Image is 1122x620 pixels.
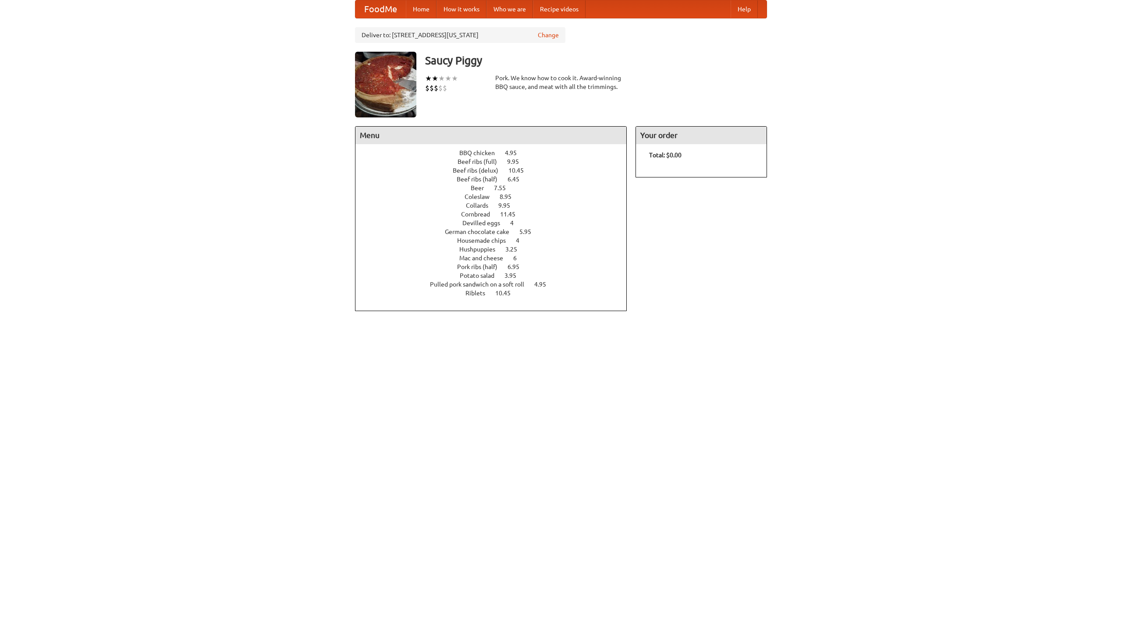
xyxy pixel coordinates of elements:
h3: Saucy Piggy [425,52,767,69]
span: Devilled eggs [462,220,509,227]
div: Deliver to: [STREET_ADDRESS][US_STATE] [355,27,565,43]
span: 5.95 [519,228,540,235]
a: Devilled eggs 4 [462,220,530,227]
a: Coleslaw 8.95 [465,193,528,200]
span: 8.95 [500,193,520,200]
a: Potato salad 3.95 [460,272,533,279]
div: Pork. We know how to cook it. Award-winning BBQ sauce, and meat with all the trimmings. [495,74,627,91]
h4: Menu [355,127,626,144]
span: Potato salad [460,272,503,279]
span: Pulled pork sandwich on a soft roll [430,281,533,288]
span: 4 [510,220,522,227]
span: 9.95 [507,158,528,165]
li: ★ [432,74,438,83]
span: Cornbread [461,211,499,218]
span: Hushpuppies [459,246,504,253]
span: 4 [516,237,528,244]
li: $ [425,83,430,93]
span: 6.95 [508,263,528,270]
a: Riblets 10.45 [465,290,527,297]
a: Who we are [486,0,533,18]
b: Total: $0.00 [649,152,682,159]
span: 11.45 [500,211,524,218]
li: ★ [445,74,451,83]
a: Pulled pork sandwich on a soft roll 4.95 [430,281,562,288]
a: Beef ribs (full) 9.95 [458,158,535,165]
span: 7.55 [494,184,515,191]
li: ★ [438,74,445,83]
a: Mac and cheese 6 [459,255,533,262]
span: Beef ribs (delux) [453,167,507,174]
span: Riblets [465,290,494,297]
a: Collards 9.95 [466,202,526,209]
span: 4.95 [534,281,555,288]
span: Collards [466,202,497,209]
span: 10.45 [508,167,533,174]
a: How it works [437,0,486,18]
a: Recipe videos [533,0,586,18]
a: Cornbread 11.45 [461,211,532,218]
span: Coleslaw [465,193,498,200]
span: 6.45 [508,176,528,183]
a: Beer 7.55 [471,184,522,191]
a: German chocolate cake 5.95 [445,228,547,235]
span: 6 [513,255,525,262]
span: Mac and cheese [459,255,512,262]
a: Pork ribs (half) 6.95 [457,263,536,270]
a: Housemade chips 4 [457,237,536,244]
span: Beef ribs (half) [457,176,506,183]
span: BBQ chicken [459,149,504,156]
span: Beer [471,184,493,191]
span: 9.95 [498,202,519,209]
span: Pork ribs (half) [457,263,506,270]
a: Help [731,0,758,18]
span: 3.25 [505,246,526,253]
h4: Your order [636,127,767,144]
a: Beef ribs (half) 6.45 [457,176,536,183]
a: Change [538,31,559,39]
a: Home [406,0,437,18]
span: Housemade chips [457,237,515,244]
li: ★ [451,74,458,83]
li: $ [438,83,443,93]
a: FoodMe [355,0,406,18]
a: Beef ribs (delux) 10.45 [453,167,540,174]
span: Beef ribs (full) [458,158,506,165]
span: 3.95 [504,272,525,279]
li: $ [434,83,438,93]
li: $ [430,83,434,93]
span: 10.45 [495,290,519,297]
li: $ [443,83,447,93]
span: German chocolate cake [445,228,518,235]
img: angular.jpg [355,52,416,117]
a: Hushpuppies 3.25 [459,246,533,253]
span: 4.95 [505,149,525,156]
li: ★ [425,74,432,83]
a: BBQ chicken 4.95 [459,149,533,156]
